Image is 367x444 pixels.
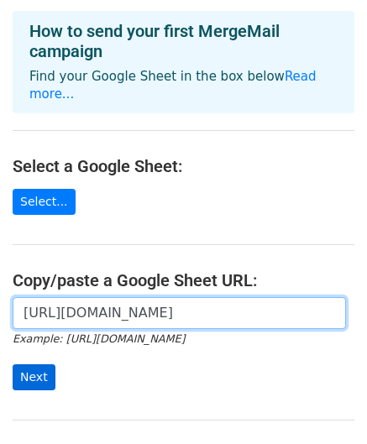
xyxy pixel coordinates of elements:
a: Read more... [29,69,317,102]
input: Next [13,364,55,390]
input: Paste your Google Sheet URL here [13,297,346,329]
a: Select... [13,189,76,215]
p: Find your Google Sheet in the box below [29,68,338,103]
h4: How to send your first MergeMail campaign [29,21,338,61]
h4: Select a Google Sheet: [13,156,354,176]
h4: Copy/paste a Google Sheet URL: [13,270,354,290]
small: Example: [URL][DOMAIN_NAME] [13,332,185,345]
iframe: Chat Widget [283,363,367,444]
